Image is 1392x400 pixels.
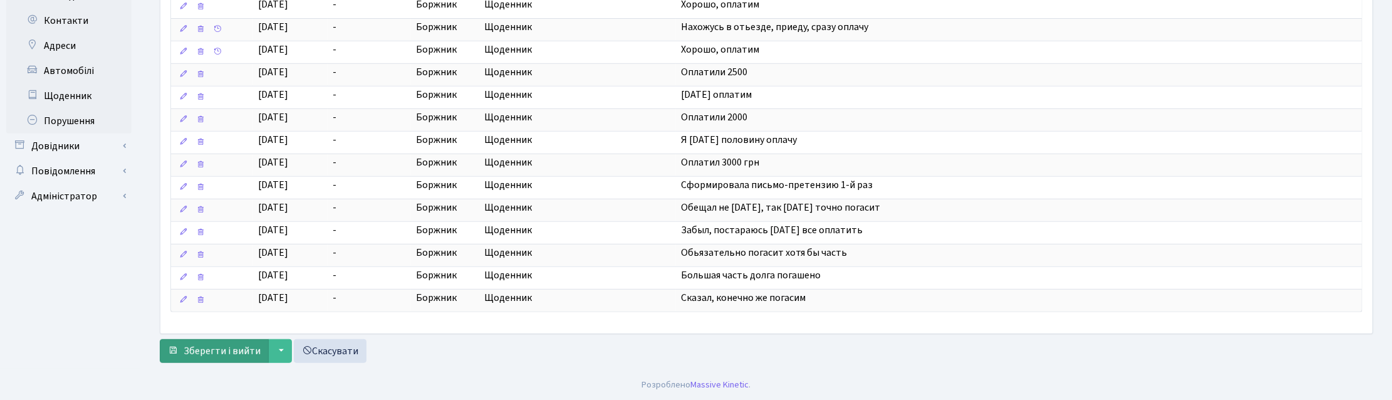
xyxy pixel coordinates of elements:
[681,155,759,169] span: Оплатил 3000 грн
[258,20,288,34] span: [DATE]
[416,20,474,34] span: Боржник
[333,43,406,57] span: -
[416,268,474,283] span: Боржник
[416,223,474,238] span: Боржник
[681,65,747,79] span: Оплатили 2500
[484,133,671,147] span: Щоденник
[333,201,406,215] span: -
[258,246,288,260] span: [DATE]
[6,33,132,58] a: Адреси
[681,268,821,282] span: Большая часть долга погашено
[6,108,132,134] a: Порушення
[484,43,671,57] span: Щоденник
[484,110,671,125] span: Щоденник
[333,155,406,170] span: -
[258,65,288,79] span: [DATE]
[484,201,671,215] span: Щоденник
[258,88,288,102] span: [DATE]
[258,110,288,124] span: [DATE]
[416,246,474,260] span: Боржник
[484,246,671,260] span: Щоденник
[681,88,752,102] span: [DATE] оплатим
[681,291,806,305] span: Сказал, конечно же погасим
[6,159,132,184] a: Повідомлення
[484,155,671,170] span: Щоденник
[681,178,873,192] span: Сформировала письмо-претензию 1-й раз
[681,20,868,34] span: Нахожусь в отьезде, приеду, сразу оплачу
[484,291,671,305] span: Щоденник
[184,344,261,358] span: Зберегти і вийти
[333,65,406,80] span: -
[484,268,671,283] span: Щоденник
[333,178,406,192] span: -
[484,20,671,34] span: Щоденник
[681,201,880,214] span: Обещал не [DATE], так [DATE] точно погасит
[294,339,366,363] a: Скасувати
[258,223,288,237] span: [DATE]
[333,88,406,102] span: -
[160,339,269,363] button: Зберегти і вийти
[641,378,751,392] div: Розроблено .
[690,378,749,391] a: Massive Kinetic
[333,110,406,125] span: -
[681,133,797,147] span: Я [DATE] половину оплачу
[333,133,406,147] span: -
[6,58,132,83] a: Автомобілі
[6,8,132,33] a: Контакти
[681,223,863,237] span: Забыл, постараюсь [DATE] все оплатить
[333,223,406,238] span: -
[258,201,288,214] span: [DATE]
[258,155,288,169] span: [DATE]
[681,110,747,124] span: Оплатили 2000
[258,133,288,147] span: [DATE]
[258,43,288,56] span: [DATE]
[416,178,474,192] span: Боржник
[258,178,288,192] span: [DATE]
[681,43,759,56] span: Хорошо, оплатим
[333,268,406,283] span: -
[6,83,132,108] a: Щоденник
[484,65,671,80] span: Щоденник
[333,246,406,260] span: -
[681,246,847,260] span: Обьязательно погасит хотя бы часть
[416,43,474,57] span: Боржник
[6,134,132,159] a: Довідники
[258,291,288,305] span: [DATE]
[416,201,474,215] span: Боржник
[484,88,671,102] span: Щоденник
[333,20,406,34] span: -
[6,184,132,209] a: Адміністратор
[484,223,671,238] span: Щоденник
[416,155,474,170] span: Боржник
[416,110,474,125] span: Боржник
[416,291,474,305] span: Боржник
[416,88,474,102] span: Боржник
[258,268,288,282] span: [DATE]
[416,65,474,80] span: Боржник
[416,133,474,147] span: Боржник
[484,178,671,192] span: Щоденник
[333,291,406,305] span: -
